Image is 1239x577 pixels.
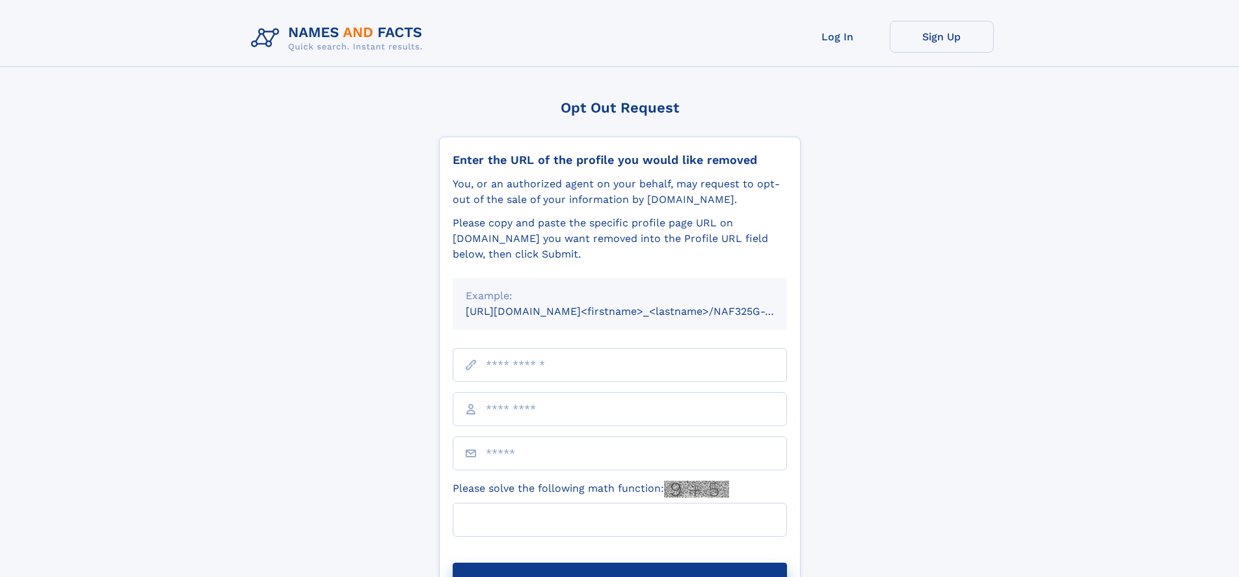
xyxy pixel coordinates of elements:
[453,481,729,498] label: Please solve the following math function:
[786,21,890,53] a: Log In
[453,215,787,262] div: Please copy and paste the specific profile page URL on [DOMAIN_NAME] you want removed into the Pr...
[453,176,787,208] div: You, or an authorized agent on your behalf, may request to opt-out of the sale of your informatio...
[246,21,433,56] img: Logo Names and Facts
[453,153,787,167] div: Enter the URL of the profile you would like removed
[466,288,774,304] div: Example:
[890,21,994,53] a: Sign Up
[439,100,801,116] div: Opt Out Request
[466,305,812,317] small: [URL][DOMAIN_NAME]<firstname>_<lastname>/NAF325G-xxxxxxxx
